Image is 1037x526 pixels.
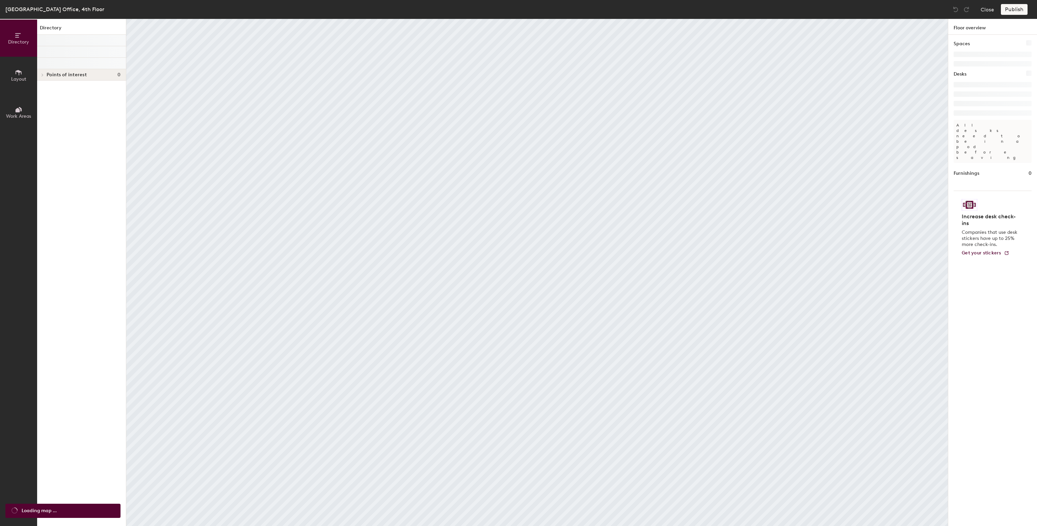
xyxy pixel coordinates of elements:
[954,40,970,48] h1: Spaces
[5,5,104,13] div: [GEOGRAPHIC_DATA] Office, 4th Floor
[963,6,970,13] img: Redo
[22,507,57,515] span: Loading map ...
[962,250,1001,256] span: Get your stickers
[948,19,1037,35] h1: Floor overview
[962,229,1019,248] p: Companies that use desk stickers have up to 25% more check-ins.
[962,213,1019,227] h4: Increase desk check-ins
[8,39,29,45] span: Directory
[954,120,1032,163] p: All desks need to be in a pod before saving
[981,4,994,15] button: Close
[962,250,1009,256] a: Get your stickers
[11,76,26,82] span: Layout
[954,71,966,78] h1: Desks
[962,199,977,211] img: Sticker logo
[6,113,31,119] span: Work Areas
[126,19,948,526] canvas: Map
[1029,170,1032,177] h1: 0
[37,24,126,35] h1: Directory
[954,170,979,177] h1: Furnishings
[47,72,87,78] span: Points of interest
[952,6,959,13] img: Undo
[117,72,121,78] span: 0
